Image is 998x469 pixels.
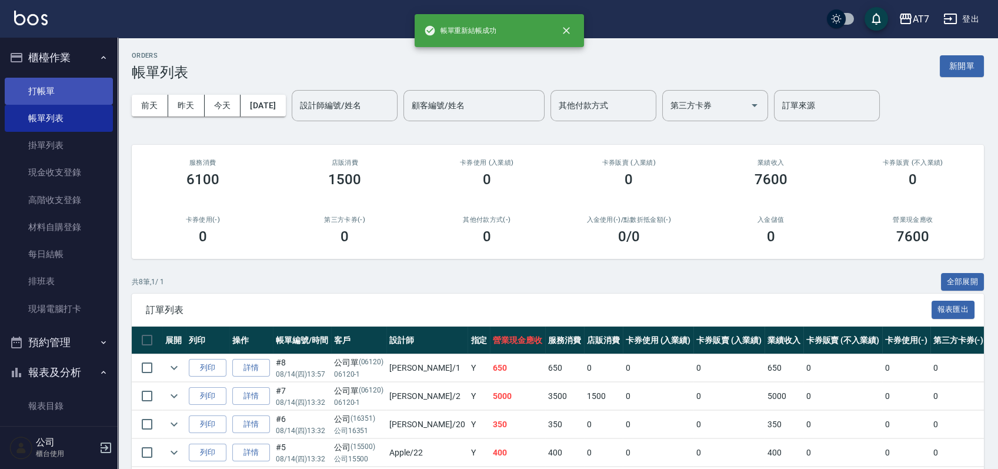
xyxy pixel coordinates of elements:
[714,159,828,167] h2: 業績收入
[882,382,930,410] td: 0
[913,12,929,26] div: AT7
[5,132,113,159] a: 掛單列表
[132,95,168,117] button: 前天
[882,439,930,467] td: 0
[765,382,803,410] td: 5000
[693,382,765,410] td: 0
[331,327,387,354] th: 客戶
[5,105,113,132] a: 帳單列表
[745,96,764,115] button: Open
[168,95,205,117] button: 昨天
[386,354,468,382] td: [PERSON_NAME] /1
[490,327,545,354] th: 營業現金應收
[882,411,930,438] td: 0
[623,354,694,382] td: 0
[545,411,584,438] td: 350
[468,327,490,354] th: 指定
[165,444,183,461] button: expand row
[894,7,934,31] button: AT7
[5,42,113,73] button: 櫃檯作業
[584,382,623,410] td: 1500
[276,369,328,380] p: 08/14 (四) 13:57
[930,327,987,354] th: 第三方卡券(-)
[5,295,113,322] a: 現場電腦打卡
[483,228,491,245] h3: 0
[803,439,882,467] td: 0
[186,171,219,188] h3: 6100
[288,216,402,224] h2: 第三方卡券(-)
[468,439,490,467] td: Y
[5,187,113,214] a: 高階收支登錄
[490,382,545,410] td: 5000
[623,382,694,410] td: 0
[584,411,623,438] td: 0
[189,387,226,405] button: 列印
[165,415,183,433] button: expand row
[132,277,164,287] p: 共 8 筆, 1 / 1
[930,439,987,467] td: 0
[146,159,260,167] h3: 服務消費
[36,448,96,459] p: 櫃台使用
[14,11,48,25] img: Logo
[856,159,970,167] h2: 卡券販賣 (不入業績)
[932,301,975,319] button: 報表匯出
[940,60,984,71] a: 新開單
[865,7,888,31] button: save
[273,382,331,410] td: #7
[572,159,686,167] h2: 卡券販賣 (入業績)
[755,171,787,188] h3: 7600
[36,437,96,448] h5: 公司
[424,25,497,36] span: 帳單重新結帳成功
[162,327,186,354] th: 展開
[468,354,490,382] td: Y
[430,216,544,224] h2: 其他付款方式(-)
[623,439,694,467] td: 0
[693,411,765,438] td: 0
[5,393,113,420] a: 報表目錄
[714,216,828,224] h2: 入金儲值
[618,228,640,245] h3: 0 /0
[553,18,579,44] button: close
[276,425,328,436] p: 08/14 (四) 13:32
[5,357,113,388] button: 報表及分析
[5,214,113,241] a: 材料自購登錄
[165,387,183,405] button: expand row
[232,387,270,405] a: 詳情
[803,411,882,438] td: 0
[545,439,584,467] td: 400
[334,357,384,369] div: 公司單
[930,411,987,438] td: 0
[132,64,188,81] h3: 帳單列表
[939,8,984,30] button: 登出
[386,327,468,354] th: 設計師
[930,354,987,382] td: 0
[334,441,384,454] div: 公司
[334,413,384,425] div: 公司
[5,268,113,295] a: 排班表
[132,52,188,59] h2: ORDERS
[276,454,328,464] p: 08/14 (四) 13:32
[146,304,932,316] span: 訂單列表
[189,444,226,462] button: 列印
[803,327,882,354] th: 卡券販賣 (不入業績)
[205,95,241,117] button: 今天
[490,411,545,438] td: 350
[468,411,490,438] td: Y
[623,411,694,438] td: 0
[584,354,623,382] td: 0
[765,354,803,382] td: 650
[941,273,984,291] button: 全部展開
[232,444,270,462] a: 詳情
[932,304,975,315] a: 報表匯出
[767,228,775,245] h3: 0
[882,354,930,382] td: 0
[5,420,113,447] a: 店家日報表
[572,216,686,224] h2: 入金使用(-) /點數折抵金額(-)
[351,413,376,425] p: (16351)
[856,216,970,224] h2: 營業現金應收
[693,327,765,354] th: 卡券販賣 (入業績)
[288,159,402,167] h2: 店販消費
[623,327,694,354] th: 卡券使用 (入業績)
[146,216,260,224] h2: 卡券使用(-)
[359,385,384,397] p: (06120)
